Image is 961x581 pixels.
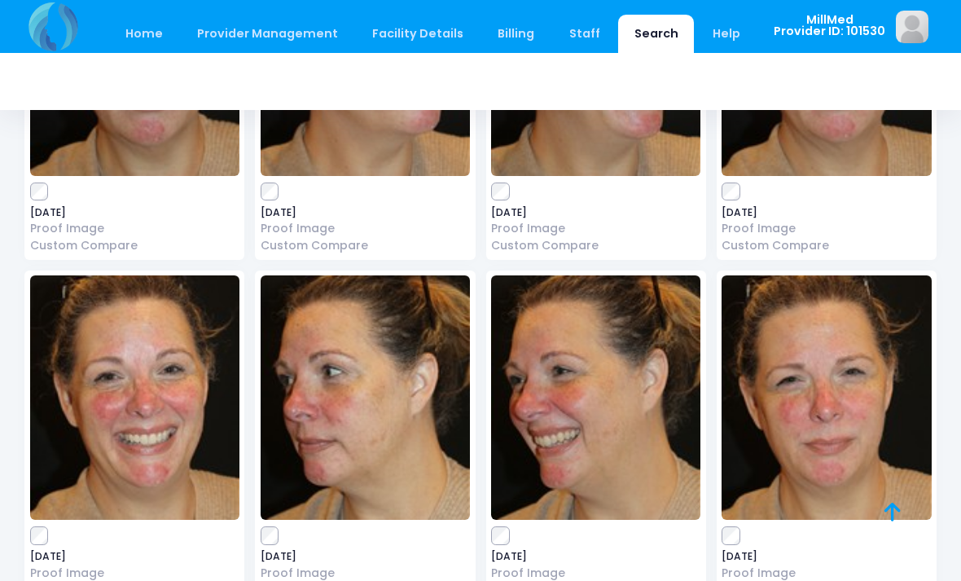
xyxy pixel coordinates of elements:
[30,275,239,520] img: image
[491,208,700,218] span: [DATE]
[553,15,616,53] a: Staff
[722,220,931,237] a: Proof Image
[109,15,178,53] a: Home
[261,552,470,561] span: [DATE]
[618,15,694,53] a: Search
[491,237,700,254] a: Custom Compare
[482,15,551,53] a: Billing
[491,552,700,561] span: [DATE]
[722,237,931,254] a: Custom Compare
[722,275,931,520] img: image
[261,237,470,254] a: Custom Compare
[30,552,239,561] span: [DATE]
[261,275,470,520] img: image
[261,208,470,218] span: [DATE]
[30,220,239,237] a: Proof Image
[722,208,931,218] span: [DATE]
[491,275,700,520] img: image
[491,220,700,237] a: Proof Image
[774,14,885,37] span: MillMed Provider ID: 101530
[896,11,928,43] img: image
[261,220,470,237] a: Proof Image
[30,237,239,254] a: Custom Compare
[697,15,757,53] a: Help
[30,208,239,218] span: [DATE]
[722,552,931,561] span: [DATE]
[357,15,480,53] a: Facility Details
[181,15,353,53] a: Provider Management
